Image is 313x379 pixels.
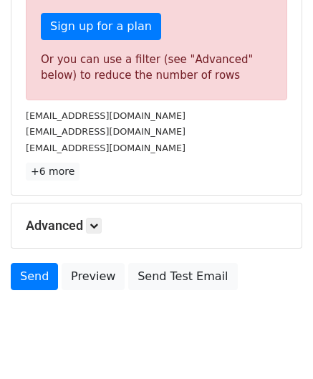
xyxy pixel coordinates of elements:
[26,218,287,234] h5: Advanced
[26,126,186,137] small: [EMAIL_ADDRESS][DOMAIN_NAME]
[41,52,272,84] div: Or you can use a filter (see "Advanced" below) to reduce the number of rows
[128,263,237,290] a: Send Test Email
[26,110,186,121] small: [EMAIL_ADDRESS][DOMAIN_NAME]
[26,163,80,181] a: +6 more
[62,263,125,290] a: Preview
[41,13,161,40] a: Sign up for a plan
[26,143,186,153] small: [EMAIL_ADDRESS][DOMAIN_NAME]
[241,310,313,379] iframe: Chat Widget
[11,263,58,290] a: Send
